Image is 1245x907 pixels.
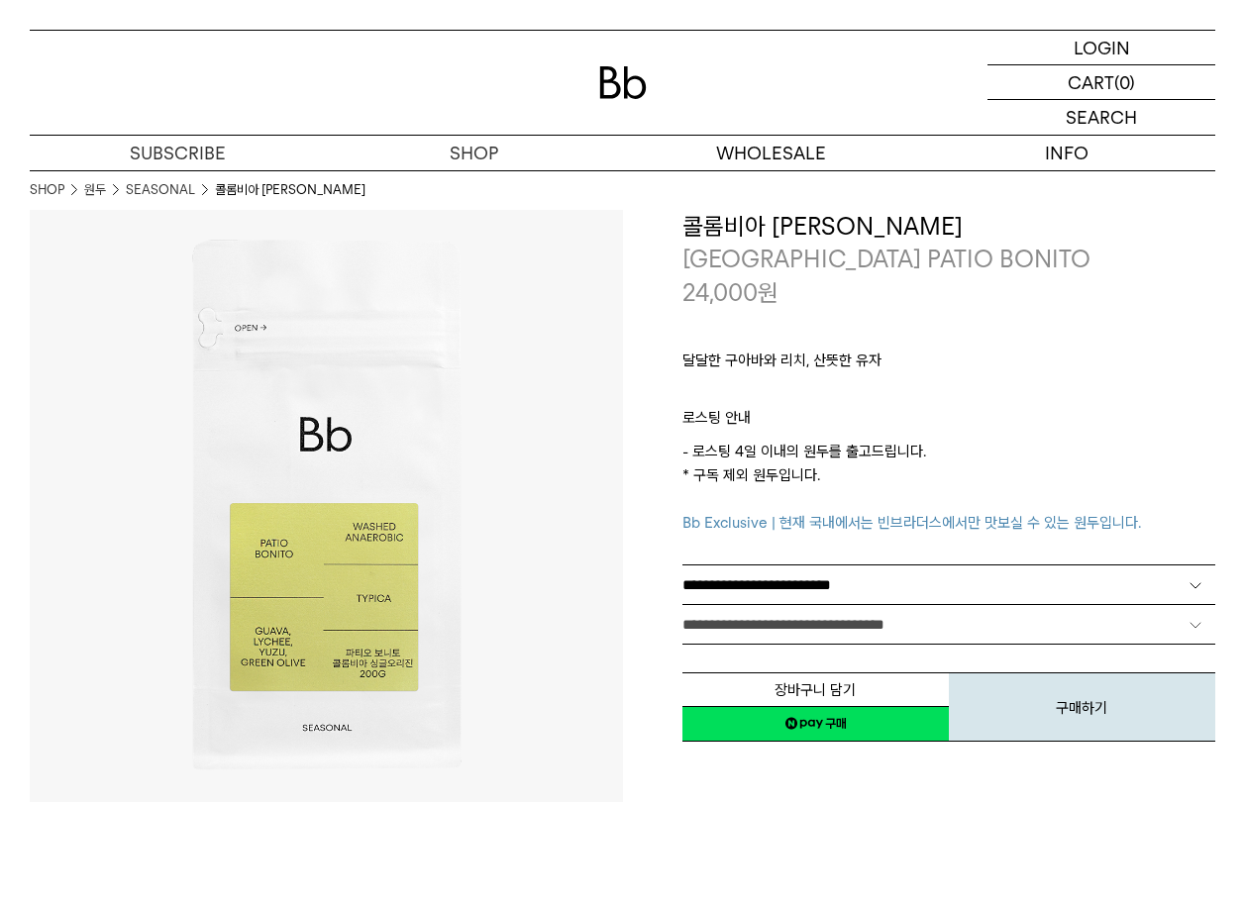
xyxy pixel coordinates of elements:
a: SUBSCRIBE [30,136,326,170]
a: SEASONAL [126,180,195,200]
img: 로고 [599,66,647,99]
p: 로스팅 안내 [682,406,1216,440]
p: ㅤ [682,382,1216,406]
p: 달달한 구아바와 리치, 산뜻한 유자 [682,349,1216,382]
p: LOGIN [1074,31,1130,64]
p: INFO [919,136,1215,170]
p: - 로스팅 4일 이내의 원두를 출고드립니다. * 구독 제외 원두입니다. [682,440,1216,535]
span: Bb Exclusive | 현재 국내에서는 빈브라더스에서만 맛보실 수 있는 원두입니다. [682,514,1141,532]
p: CART [1068,65,1114,99]
p: WHOLESALE [623,136,919,170]
p: [GEOGRAPHIC_DATA] PATIO BONITO [682,243,1216,276]
img: 콜롬비아 파티오 보니토 [30,210,623,803]
a: SHOP [30,180,64,200]
li: 콜롬비아 [PERSON_NAME] [215,180,365,200]
a: LOGIN [987,31,1215,65]
h3: 콜롬비아 [PERSON_NAME] [682,210,1216,244]
a: 원두 [84,180,106,200]
a: 새창 [682,706,949,742]
button: 구매하기 [949,672,1215,742]
p: 24,000 [682,276,778,310]
button: 장바구니 담기 [682,672,949,707]
a: CART (0) [987,65,1215,100]
p: SEARCH [1066,100,1137,135]
span: 원 [758,278,778,307]
a: SHOP [326,136,622,170]
p: (0) [1114,65,1135,99]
